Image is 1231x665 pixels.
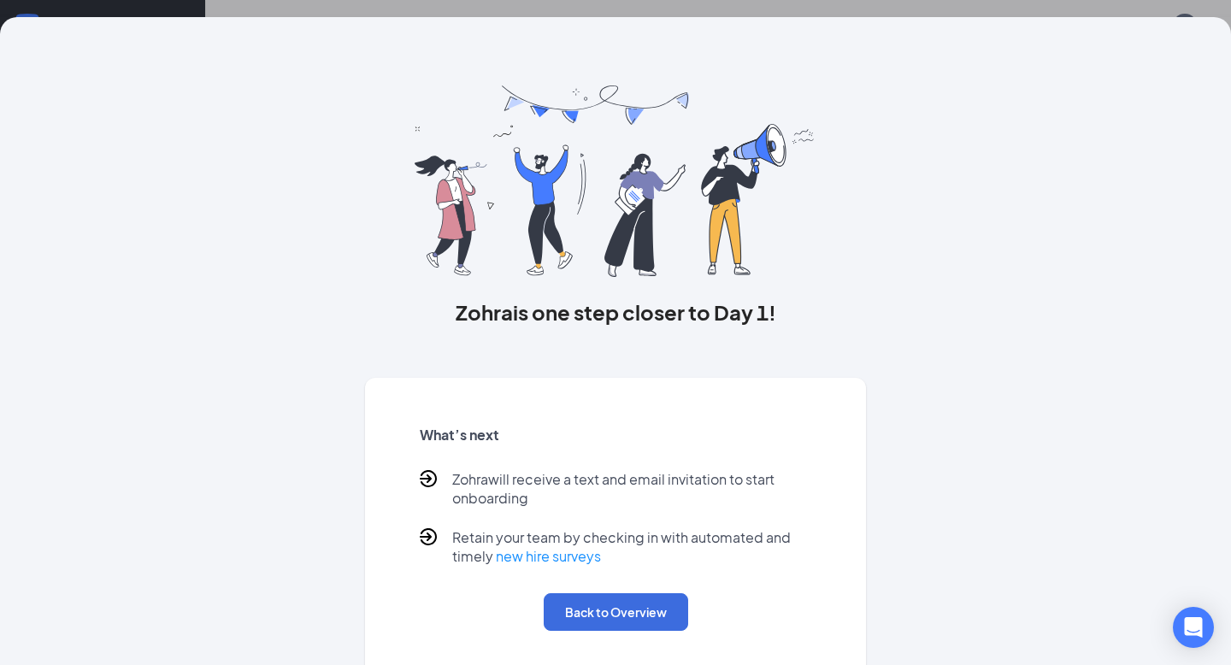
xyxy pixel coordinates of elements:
[452,470,812,508] p: Zohra will receive a text and email invitation to start onboarding
[452,528,812,566] p: Retain your team by checking in with automated and timely
[1173,607,1214,648] div: Open Intercom Messenger
[415,85,816,277] img: you are all set
[496,547,601,565] a: new hire surveys
[420,426,812,444] h5: What’s next
[365,297,867,327] h3: Zohra is one step closer to Day 1!
[544,593,688,631] button: Back to Overview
